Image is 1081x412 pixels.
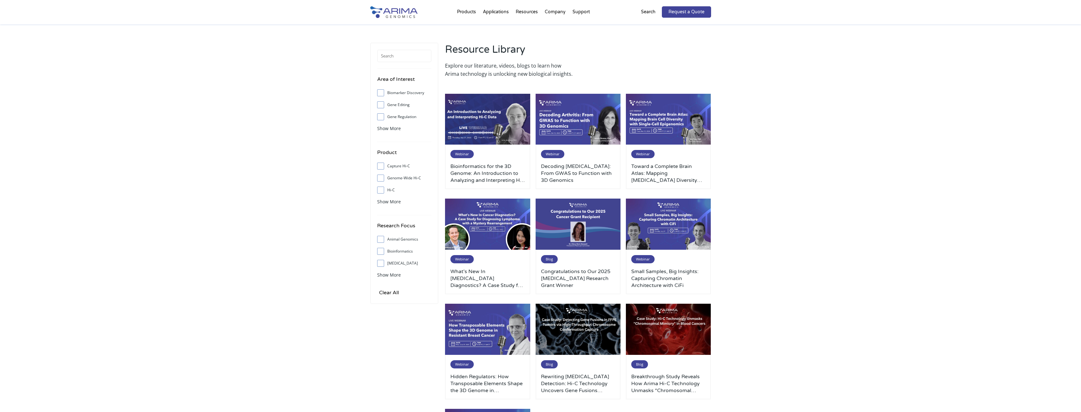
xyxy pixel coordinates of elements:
img: Arima-Genomics-logo [370,6,418,18]
span: Webinar [450,255,474,263]
span: Show More [377,272,401,278]
a: Breakthrough Study Reveals How Arima Hi-C Technology Unmasks “Chromosomal Mimicry” in Blood Cancers [631,373,706,394]
h4: Area of Interest [377,75,431,88]
label: Gene Regulation [377,112,431,122]
label: [MEDICAL_DATA] [377,259,431,268]
img: October-2023-Webinar-1-500x300.jpg [536,94,621,145]
img: March-2024-Webinar-500x300.jpg [626,94,711,145]
a: What’s New In [MEDICAL_DATA] Diagnostics? A Case Study for Diagnosing [MEDICAL_DATA] with a Myste... [450,268,525,289]
label: Bioinformatics [377,247,431,256]
img: July-2025-webinar-3-500x300.jpg [626,199,711,250]
span: Blog [541,360,558,368]
label: Hi-C [377,185,431,195]
img: Sep-2023-Webinar-500x300.jpg [445,94,530,145]
a: Hidden Regulators: How Transposable Elements Shape the 3D Genome in [GEOGRAPHIC_DATA] [MEDICAL_DATA] [450,373,525,394]
a: Bioinformatics for the 3D Genome: An Introduction to Analyzing and Interpreting Hi-C Data [450,163,525,184]
span: Webinar [631,255,655,263]
img: genome-assembly-grant-2025-500x300.png [536,199,621,250]
span: Show More [377,125,401,131]
input: Search [377,50,431,62]
label: Animal Genomics [377,235,431,244]
img: October-2024-Webinar-Anthony-and-Mina-500x300.jpg [445,199,530,250]
a: Rewriting [MEDICAL_DATA] Detection: Hi-C Technology Uncovers Gene Fusions Missed by Standard Methods [541,373,615,394]
a: Congratulations to Our 2025 [MEDICAL_DATA] Research Grant Winner [541,268,615,289]
p: Search [641,8,656,16]
span: Webinar [631,150,655,158]
img: Arima-March-Blog-Post-Banner-1-500x300.jpg [626,304,711,355]
a: Decoding [MEDICAL_DATA]: From GWAS to Function with 3D Genomics [541,163,615,184]
span: Webinar [450,150,474,158]
span: Webinar [541,150,564,158]
span: Webinar [450,360,474,368]
a: Toward a Complete Brain Atlas: Mapping [MEDICAL_DATA] Diversity with Single-Cell Epigenomics [631,163,706,184]
h2: Resource Library [445,43,575,62]
a: Small Samples, Big Insights: Capturing Chromatin Architecture with CiFi [631,268,706,289]
label: Genome-Wide Hi-C [377,173,431,183]
a: Request a Quote [662,6,711,18]
img: Use-This-For-Webinar-Images-1-500x300.jpg [445,304,530,355]
label: Biomarker Discovery [377,88,431,98]
span: Show More [377,199,401,205]
span: Blog [631,360,648,368]
label: Gene Editing [377,100,431,110]
h4: Research Focus [377,222,431,235]
input: Clear All [377,288,401,297]
label: Capture Hi-C [377,161,431,171]
h4: Product [377,148,431,161]
img: Arima-March-Blog-Post-Banner-2-500x300.jpg [536,304,621,355]
p: Explore our literature, videos, blogs to learn how Arima technology is unlocking new biological i... [445,62,575,78]
span: Blog [541,255,558,263]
